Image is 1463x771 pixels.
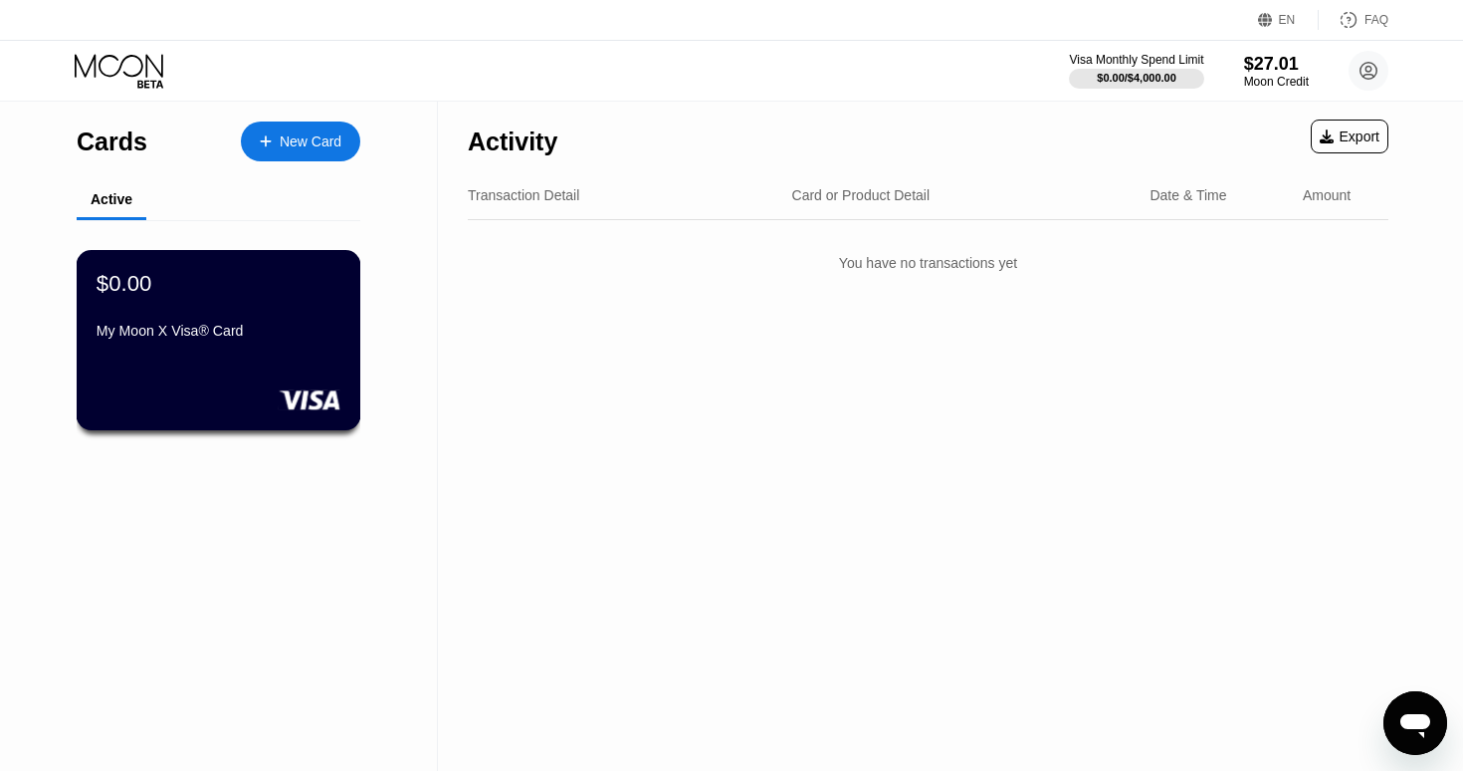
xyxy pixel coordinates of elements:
div: My Moon X Visa® Card [97,323,340,339]
div: Amount [1303,187,1351,203]
div: EN [1258,10,1319,30]
iframe: Button to launch messaging window [1383,691,1447,755]
div: $0.00 / $4,000.00 [1097,72,1176,84]
div: FAQ [1319,10,1388,30]
div: $0.00 [97,270,152,296]
div: You have no transactions yet [468,235,1388,291]
div: Active [91,191,132,207]
div: Cards [77,128,147,156]
div: $27.01 [1244,54,1309,75]
div: Visa Monthly Spend Limit [1069,53,1203,67]
div: Transaction Detail [468,187,579,203]
div: EN [1279,13,1296,27]
div: FAQ [1364,13,1388,27]
div: Export [1320,128,1379,144]
div: Date & Time [1149,187,1226,203]
div: New Card [280,133,341,150]
div: Activity [468,128,557,156]
div: Moon Credit [1244,75,1309,89]
div: $0.00My Moon X Visa® Card [78,251,359,429]
div: Export [1311,120,1388,153]
div: $27.01Moon Credit [1244,54,1309,89]
div: New Card [241,122,360,161]
div: Visa Monthly Spend Limit$0.00/$4,000.00 [1069,53,1203,89]
div: Card or Product Detail [792,187,931,203]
